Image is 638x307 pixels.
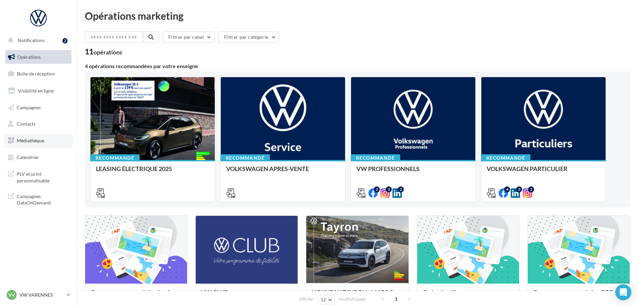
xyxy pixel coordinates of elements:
[96,165,209,179] div: LEASING ÉLECTRIQUE 2025
[504,186,510,192] div: 4
[4,101,73,115] a: Campagnes
[615,284,631,300] div: Open Intercom Messenger
[17,138,44,143] span: Médiathèque
[312,289,403,302] div: NOUVEAU TAYRON - MARS 2025
[356,165,470,179] div: VW PROFESSIONNELS
[4,117,73,131] a: Contacts
[299,296,314,302] span: Afficher
[338,296,366,302] span: résultats/page
[85,63,630,69] div: 4 opérations recommandées par votre enseigne
[528,186,534,192] div: 2
[318,295,335,304] button: 12
[5,289,71,301] a: VV VW VARENNES
[321,297,326,302] span: 12
[4,33,70,47] button: Notifications 2
[17,104,41,110] span: Campagnes
[62,38,67,43] div: 2
[17,54,41,60] span: Opérations
[391,294,402,304] span: 1
[4,66,73,81] a: Boîte de réception
[201,289,292,302] div: VW CLUB
[18,88,54,94] span: Visibilité en ligne
[4,84,73,98] a: Visibilité en ligne
[487,165,600,179] div: VOLKSWAGEN PARTICULIER
[94,49,122,55] div: opérations
[351,154,400,162] div: Recommandé
[163,31,215,43] button: Filtrer par canal
[17,192,69,206] span: Campagnes DataOnDemand
[17,169,69,184] span: PLV et print personnalisable
[386,186,392,192] div: 2
[91,289,182,302] div: Campagnes sponsorisées Les Instants VW Octobre
[17,121,35,127] span: Contacts
[220,154,270,162] div: Recommandé
[516,186,522,192] div: 3
[4,189,73,209] a: Campagnes DataOnDemand
[17,154,39,160] span: Calendrier
[18,37,45,43] span: Notifications
[4,167,73,186] a: PLV et print personnalisable
[85,11,630,21] div: Opérations marketing
[423,289,514,302] div: Opération libre
[8,292,15,298] span: VV
[4,150,73,164] a: Calendrier
[85,48,122,55] div: 11
[226,165,340,179] div: VOLKSWAGEN APRES-VENTE
[533,289,624,302] div: Campagnes sponsorisées OPO
[398,186,404,192] div: 2
[4,50,73,64] a: Opérations
[4,134,73,148] a: Médiathèque
[17,71,55,76] span: Boîte de réception
[481,154,530,162] div: Recommandé
[218,31,279,43] button: Filtrer par catégorie
[19,292,64,298] p: VW VARENNES
[90,154,140,162] div: Recommandé
[374,186,380,192] div: 2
